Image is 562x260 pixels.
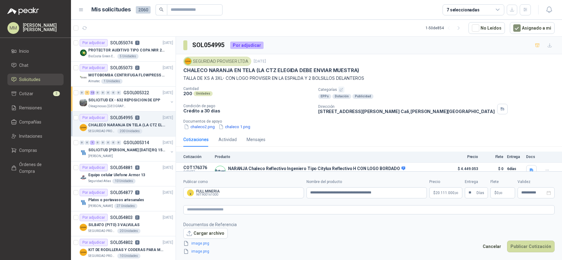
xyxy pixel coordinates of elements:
[435,191,458,195] span: 20.111.000
[123,91,149,95] p: GSOL005322
[80,49,87,56] img: Company Logo
[19,104,42,111] span: Remisiones
[183,221,237,228] p: Documentos de Referencia
[135,215,139,220] p: 2
[136,6,151,14] span: 2060
[183,67,359,74] p: CHALECO NARANJA EN TELA (LA CTZ ELEGIDA DEBE ENVIAR MUESTRA)
[426,23,464,33] div: 1 - 50 de 854
[352,94,373,99] div: Publicidad
[183,108,313,113] p: Crédito a 30 días
[183,104,313,108] p: Condición de pago
[163,190,173,196] p: [DATE]
[88,154,113,159] p: [PERSON_NAME]
[101,91,105,95] div: 0
[215,166,225,176] img: Company Logo
[80,224,87,231] img: Company Logo
[88,222,139,228] p: SILBATO (PITO) 3 VALVULAS
[183,136,209,143] div: Cotizaciones
[110,66,133,70] p: SOL055073
[507,241,555,252] button: Publicar Cotización
[88,172,145,178] p: Equipo celular Ulefone Armor 13
[88,54,116,59] p: BioCosta Green Energy S.A.S
[110,215,133,220] p: SOL054803
[526,155,539,159] p: Docs
[71,112,176,136] a: Por adjudicarSOL0549955[DATE] Company LogoCHALECO NARANJA EN TELA (LA CTZ ELEGIDA DEBE ENVIAR MUE...
[7,88,64,100] a: Cotizar3
[447,165,478,173] span: $ 4.449.053
[507,155,522,159] p: Entrega
[183,57,251,66] div: SEGURIDAD PROVISER LTDA
[218,124,251,130] button: chaleco 1.png
[215,155,443,159] p: Producto
[112,179,135,184] div: 10 Unidades
[80,74,87,81] img: Company Logo
[53,91,60,96] span: 3
[183,87,313,91] p: Cantidad
[507,165,522,173] p: 6 días
[80,249,87,256] img: Company Logo
[318,94,331,99] div: EPPs
[332,94,351,99] div: Dotación
[123,140,149,145] p: GSOL005314
[71,62,176,87] a: Por adjudicarSOL0550732[DATE] Company LogoMOTOBOMBA CENTRIFUGA FLOWPRESS 1.5HP-220Almatec1 Unidades
[19,48,29,55] span: Inicio
[163,140,173,146] p: [DATE]
[111,140,116,145] div: 0
[490,179,515,185] label: Flete
[135,66,139,70] p: 2
[163,40,173,46] p: [DATE]
[80,149,87,156] img: Company Logo
[110,41,133,45] p: SOL055074
[135,116,139,120] p: 5
[117,54,139,59] div: 5 Unidades
[80,199,87,206] img: Company Logo
[19,147,37,154] span: Compras
[447,6,480,13] div: 7 seleccionadas
[117,229,140,234] div: 20 Unidades
[482,165,503,173] p: $ 0
[80,91,84,95] div: 0
[80,214,108,221] div: Por adjudicar
[183,119,560,124] p: Documentos de apoyo
[110,190,133,195] p: SOL054877
[7,144,64,156] a: Compras
[135,240,139,245] p: 8
[318,87,560,93] p: Categorías
[7,59,64,71] a: Chat
[88,104,127,109] p: Oleaginosas [GEOGRAPHIC_DATA][PERSON_NAME]
[71,211,176,236] a: Por adjudicarSOL0548032[DATE] Company LogoSILBATO (PITO) 3 VALVULASSEGURIDAD PROVISER LTDA20 Unid...
[19,62,28,69] span: Chat
[499,191,502,195] span: ,00
[230,42,264,49] div: Por adjudicar
[19,133,42,140] span: Invitaciones
[116,140,121,145] div: 0
[7,22,19,34] div: MM
[88,179,111,184] p: Seguridad Atlas
[7,74,64,85] a: Solicitudes
[7,116,64,128] a: Compañías
[117,129,142,134] div: 200 Unidades
[497,191,502,195] span: 0
[88,122,165,128] p: CHALECO NARANJA EN TELA (LA CTZ ELEGIDA DEBE ENVIAR MUESTRA)
[88,204,113,209] p: [PERSON_NAME]
[80,124,87,131] img: Company Logo
[482,155,503,159] p: Flete
[163,90,173,96] p: [DATE]
[163,115,173,121] p: [DATE]
[185,58,191,65] img: Company Logo
[183,170,211,174] span: C: [DATE]
[71,37,176,62] a: Por adjudicarSOL0550741[DATE] Company LogoPROTECTOR AUDITIVO TIPO COPA NRR 23dBBioCosta Green Ene...
[510,22,555,34] button: Asignado a mi
[219,136,237,143] div: Actividad
[110,116,133,120] p: SOL054995
[189,241,230,246] a: image.png
[247,136,265,143] div: Mensajes
[183,91,192,96] p: 200
[80,99,87,106] img: Company Logo
[447,155,478,159] p: Precio
[518,179,555,185] label: Validez
[101,140,105,145] div: 0
[88,129,116,134] p: SEGURIDAD PROVISER LTDA
[80,139,174,159] a: 0 0 1 0 0 0 0 0 GSOL005314[DATE] Company LogoSOLICITUD [PERSON_NAME] [DATE] RQ 15250[PERSON_NAME]
[116,91,121,95] div: 0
